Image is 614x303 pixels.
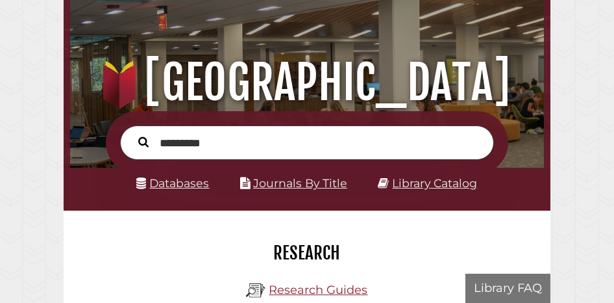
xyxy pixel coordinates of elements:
h2: Research [73,242,541,264]
a: Research Guides [269,283,367,297]
img: Hekman Library Logo [246,281,265,300]
button: Search [132,133,155,150]
a: Databases [137,176,210,190]
a: Library Catalog [393,176,478,190]
h1: [GEOGRAPHIC_DATA] [79,54,535,111]
a: Journals By Title [253,176,347,190]
i: Search [138,137,149,148]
